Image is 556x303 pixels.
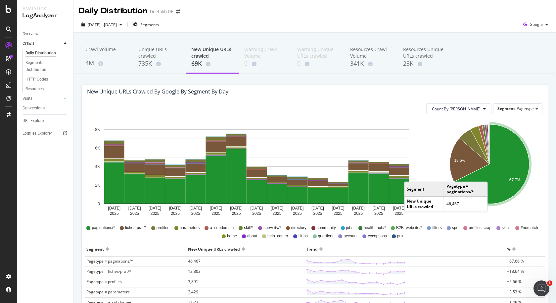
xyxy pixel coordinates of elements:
text: [DATE] [393,206,405,211]
text: [DATE] [108,206,120,211]
text: [DATE] [332,206,344,211]
text: [DATE] [169,206,182,211]
span: +3.53 % [507,289,522,295]
span: skill/* [244,225,253,231]
text: 2025 [293,211,302,216]
text: [DATE] [189,206,202,211]
div: Daily Distribution [25,50,56,57]
iframe: Intercom live chat [533,280,549,296]
span: jobs [346,225,353,231]
text: 67.7% [509,178,520,182]
text: 2025 [110,211,119,216]
a: Overview [23,30,69,37]
div: Resources Crawl Volume [350,46,393,59]
div: Doctolib DE [150,8,173,15]
text: [DATE] [271,206,283,211]
span: spe [452,225,458,231]
span: exceptions [368,233,387,239]
span: about [247,233,257,239]
span: Pagetype = fiches-prat/* [86,269,131,274]
div: Trend [306,244,318,254]
a: Visits [23,95,62,102]
div: Conversions [23,105,45,112]
text: 2025 [232,211,241,216]
text: 2025 [151,211,160,216]
text: 2025 [130,211,139,216]
td: Segment [404,182,444,196]
text: 8K [95,127,100,132]
span: help_center [267,233,288,239]
text: 2025 [273,211,282,216]
button: [DATE] - [DATE] [79,19,125,30]
span: health_hub/* [364,225,386,231]
span: Segment [497,106,515,111]
span: B2B_website/* [396,225,422,231]
span: 1 [547,280,552,286]
a: Logfiles Explorer [23,130,69,137]
span: paginations/* [92,225,115,231]
div: 0 [297,59,340,68]
div: A chart. [87,119,426,219]
div: Resources Unique URLs crawled [403,46,445,59]
span: fiches-prat/* [125,225,146,231]
div: 735K [138,59,181,68]
span: Hubs [299,233,308,239]
text: 2025 [334,211,343,216]
span: +5.66 % [507,279,522,284]
span: Segments [140,22,159,28]
span: directory [291,225,306,231]
text: 2025 [211,211,220,216]
span: quartiers [318,233,334,239]
div: Segment [86,244,104,254]
span: home [227,233,237,239]
span: 46,467 [188,258,201,264]
text: 2025 [252,211,261,216]
div: 23K [403,59,445,68]
div: Resources [25,86,44,92]
div: Crawl Volume [85,46,128,59]
text: 2025 [354,211,363,216]
text: 18.6% [454,158,465,163]
a: Daily Distribution [25,50,69,57]
td: 46,467 [444,196,487,211]
text: [DATE] [128,206,141,211]
td: New Unique URLs crawled [404,196,444,211]
text: 0 [98,202,100,206]
text: 2025 [313,211,322,216]
span: pro [397,233,403,239]
a: URL Explorer [23,117,69,124]
div: Visits [23,95,32,102]
div: Analytics [23,5,68,12]
span: parameters [180,225,200,231]
text: 2025 [374,211,383,216]
div: Logfiles Explorer [23,130,52,137]
div: 69K [191,59,234,68]
text: [DATE] [291,206,304,211]
span: #nomatch [521,225,538,231]
span: 3,891 [188,279,198,284]
span: filters [432,225,442,231]
text: 2025 [171,211,180,216]
div: Segments Distribution [25,59,62,73]
div: % [507,244,511,254]
button: Segments [130,19,162,30]
text: 4K [95,164,100,169]
text: [DATE] [251,206,263,211]
span: Pagetype = profiles [86,279,122,284]
button: Google [521,19,551,30]
text: 6K [95,146,100,151]
span: skills [502,225,510,231]
span: Pagetype [517,106,534,111]
text: [DATE] [210,206,222,211]
div: New Unique URLs crawled by google by Segment by Day [87,88,228,95]
a: Segments Distribution [25,59,69,73]
div: 341K [350,59,393,68]
span: Pagetype = parameters [86,289,130,295]
div: Crawls [23,40,34,47]
span: [DATE] - [DATE] [88,22,117,28]
div: A chart. [436,119,543,219]
div: Overview [23,30,38,37]
span: profiles_crap [469,225,491,231]
text: [DATE] [149,206,161,211]
text: 2025 [394,211,403,216]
